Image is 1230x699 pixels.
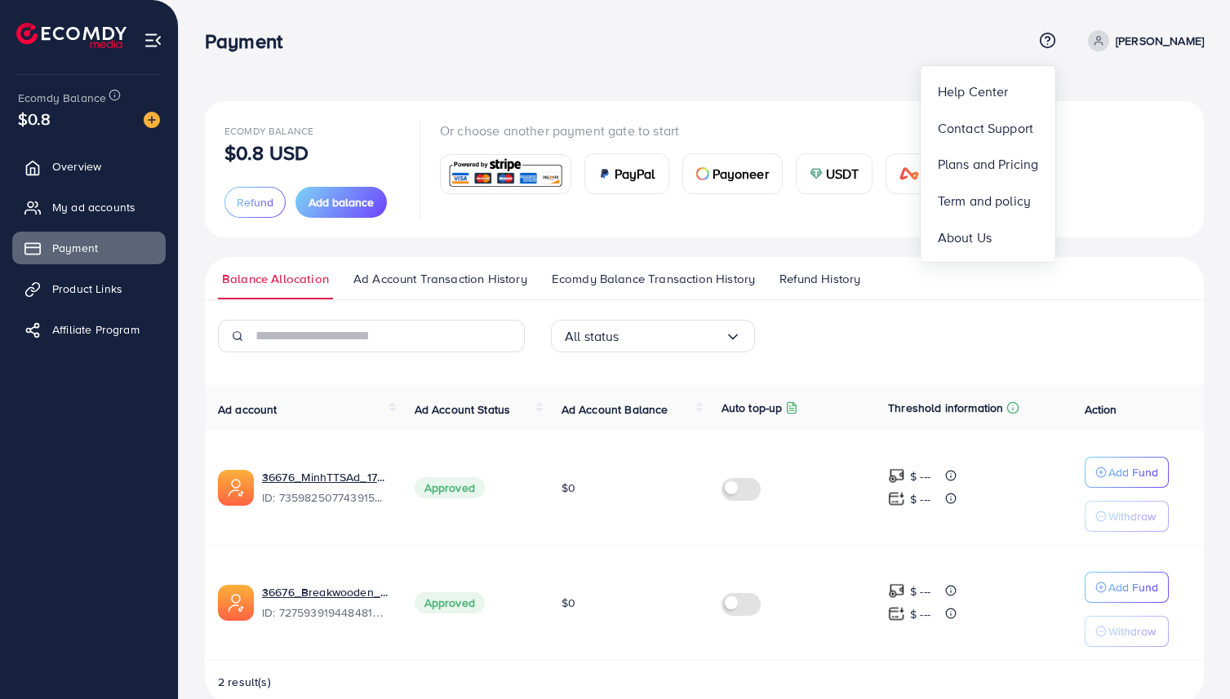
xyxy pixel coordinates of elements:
img: card [598,167,611,180]
p: $ --- [910,604,930,624]
span: USDT [826,164,859,184]
span: Payoneer [713,164,769,184]
button: Withdraw [1085,616,1169,647]
img: card [446,157,566,192]
p: Add Fund [1108,577,1158,597]
div: Search for option [551,320,755,352]
input: Search for option [619,324,725,349]
span: Ecomdy Balance [224,124,313,138]
span: Ecomdy Balance [18,90,106,106]
p: $0.8 USD [224,143,309,162]
span: ID: 7275939194484817921 [262,604,389,621]
span: $0 [562,595,575,611]
p: Or choose another payment gate to start [440,121,1004,140]
img: logo [16,23,127,48]
span: Approved [415,477,485,498]
span: PayPal [615,164,655,184]
a: cardUSDT [796,153,873,194]
span: Help Center [938,82,1009,101]
span: Payment [52,240,98,256]
img: menu [144,31,162,50]
a: [PERSON_NAME] [1081,30,1204,51]
img: card [810,167,823,180]
span: About Us [938,228,992,247]
img: card [696,167,709,180]
a: My ad accounts [12,191,166,223]
span: Ad Account Transaction History [353,270,527,288]
button: Withdraw [1085,501,1169,532]
p: Withdraw [1108,507,1156,526]
span: Action [1085,401,1117,418]
p: Auto top-up [722,398,783,418]
a: Product Links [12,272,166,305]
img: top-up amount [888,490,905,507]
span: My ad accounts [52,199,135,215]
p: $ --- [910,582,930,601]
p: $ --- [910,467,930,486]
button: Add balance [295,187,387,218]
span: Term and policy [938,191,1031,210]
span: 2 result(s) [218,674,271,690]
span: Plans and Pricing [938,154,1039,174]
a: card [440,154,571,194]
a: Payment [12,232,166,264]
a: Overview [12,150,166,183]
a: 36676_MinhTTSAd_1713592817278 [262,469,389,485]
p: [PERSON_NAME] [1116,31,1204,51]
p: $ --- [910,489,930,509]
div: <span class='underline'>36676_Breakwooden_1694061633978</span></br>7275939194484817921 [262,584,389,622]
p: Add Fund [1108,462,1158,482]
a: cardPayPal [584,153,669,194]
button: Add Fund [1085,457,1169,488]
span: Contact Support [938,118,1033,138]
img: top-up amount [888,582,905,599]
img: ic-ads-acc.e4c84228.svg [218,585,254,621]
span: Overview [52,158,101,175]
span: Approved [415,592,485,613]
p: Threshold information [888,398,1003,418]
span: Refund [237,194,273,210]
a: 36676_Breakwooden_1694061633978 [262,584,389,600]
span: Affiliate Program [52,321,140,338]
img: image [144,112,160,128]
span: Refund History [779,270,860,288]
button: Refund [224,187,286,218]
p: Withdraw [1108,622,1156,641]
img: card [899,167,919,180]
span: $0.8 [18,107,51,131]
button: Add Fund [1085,572,1169,603]
img: top-up amount [888,605,905,622]
span: All status [565,324,619,349]
h3: Payment [205,29,295,53]
span: Ecomdy Balance Transaction History [552,270,755,288]
span: ID: 7359825077439152144 [262,489,389,506]
img: top-up amount [888,467,905,484]
span: Product Links [52,281,122,297]
a: Affiliate Program [12,313,166,346]
a: cardAirwallex [886,153,990,194]
span: Ad Account Balance [562,401,668,418]
span: $0 [562,480,575,496]
div: <span class='underline'>36676_MinhTTSAd_1713592817278</span></br>7359825077439152144 [262,469,389,507]
span: Ad account [218,401,278,418]
span: Ad Account Status [415,401,511,418]
a: cardPayoneer [682,153,783,194]
img: ic-ads-acc.e4c84228.svg [218,470,254,506]
span: Balance Allocation [222,270,329,288]
iframe: Chat [1161,626,1218,687]
span: Add balance [309,194,374,210]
